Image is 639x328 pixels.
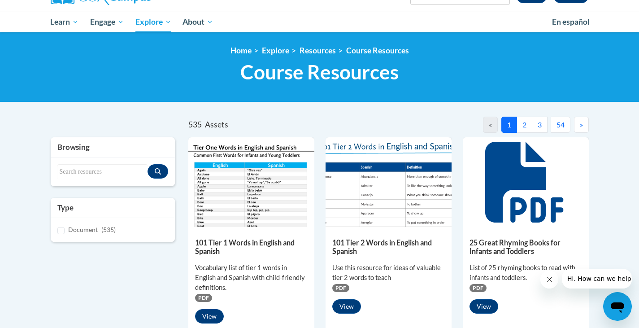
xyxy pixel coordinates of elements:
[45,12,85,32] a: Learn
[57,164,148,179] input: Search resources
[195,263,308,293] div: Vocabulary list of tier 1 words in English and Spanish with child-friendly definitions.
[5,6,73,13] span: Hi. How can we help?
[68,226,98,233] span: Document
[469,299,498,314] button: View
[552,17,590,26] span: En español
[183,17,213,27] span: About
[177,12,219,32] a: About
[469,263,582,283] div: List of 25 rhyming books to read with infants and toddlers.
[517,117,532,133] button: 2
[101,226,116,233] span: (535)
[57,142,169,153] h3: Browsing
[195,294,212,302] span: PDF
[388,117,588,133] nav: Pagination Navigation
[195,238,308,256] h5: 101 Tier 1 Words in English and Spanish
[37,12,602,32] div: Main menu
[148,164,168,179] button: Search resources
[195,309,224,324] button: View
[326,137,452,227] img: 836e94b2-264a-47ae-9840-fb2574307f3b.pdf
[188,120,202,129] span: 535
[130,12,177,32] a: Explore
[332,238,445,256] h5: 101 Tier 2 Words in English and Spanish
[188,137,314,227] img: d35314be-4b7e-462d-8f95-b17e3d3bb747.pdf
[546,13,596,31] a: En español
[501,117,517,133] button: 1
[603,292,632,321] iframe: Button to launch messaging window
[240,60,399,84] span: Course Resources
[135,17,171,27] span: Explore
[205,120,228,129] span: Assets
[230,46,252,55] a: Home
[346,46,409,55] a: Course Resources
[574,117,589,133] button: Next
[332,284,349,292] span: PDF
[300,46,336,55] a: Resources
[532,117,548,133] button: 3
[469,284,487,292] span: PDF
[84,12,130,32] a: Engage
[57,202,169,213] h3: Type
[562,269,632,289] iframe: Message from company
[90,17,124,27] span: Engage
[580,120,583,129] span: »
[551,117,570,133] button: 54
[540,271,558,289] iframe: Close message
[332,263,445,283] div: Use this resource for ideas of valuable tier 2 words to teach
[262,46,289,55] a: Explore
[332,299,361,314] button: View
[469,238,582,256] h5: 25 Great Rhyming Books for Infants and Toddlers
[50,17,78,27] span: Learn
